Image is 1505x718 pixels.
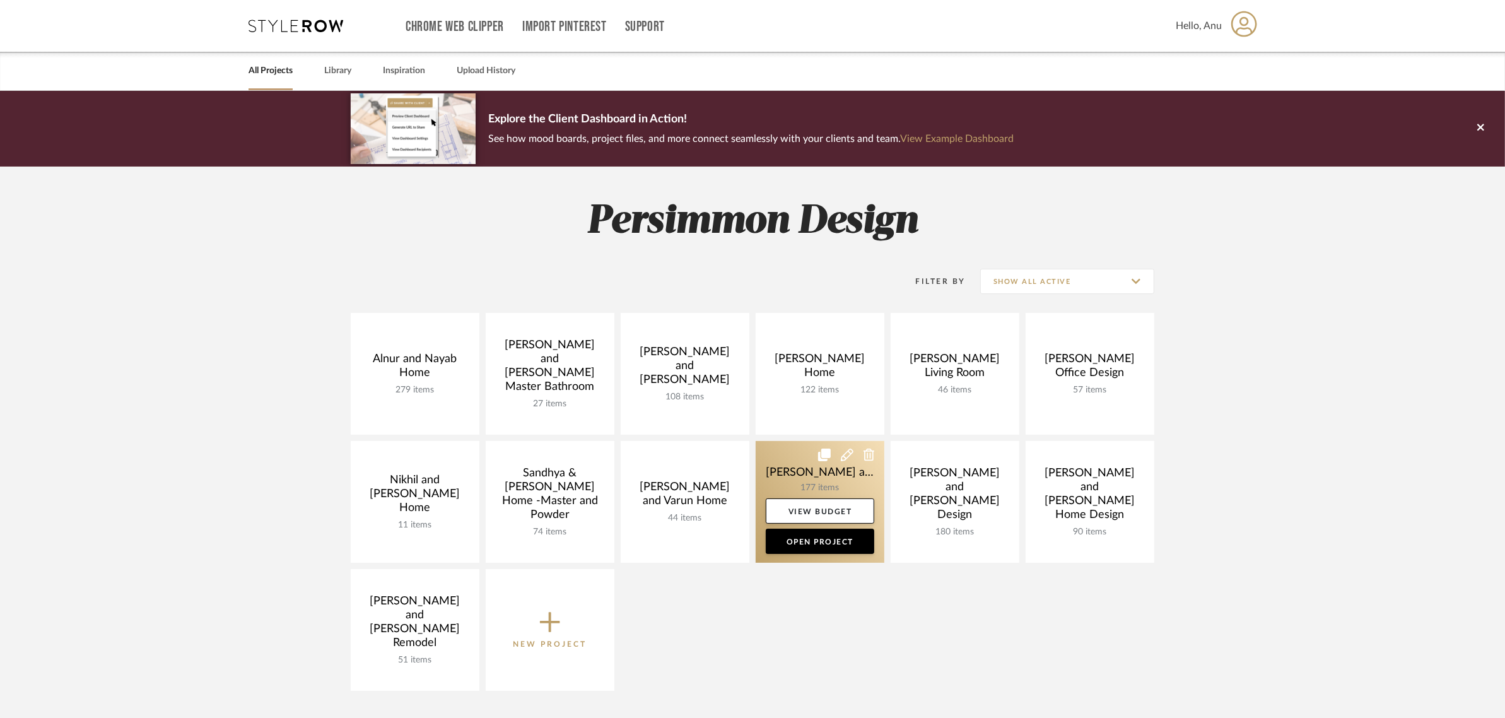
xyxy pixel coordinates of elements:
[496,466,604,527] div: Sandhya & [PERSON_NAME] Home -Master and Powder
[766,352,874,385] div: [PERSON_NAME] Home
[1036,352,1144,385] div: [PERSON_NAME] Office Design
[383,62,425,79] a: Inspiration
[488,110,1014,130] p: Explore the Client Dashboard in Action!
[298,198,1207,245] h2: Persimmon Design
[766,529,874,554] a: Open Project
[899,275,966,288] div: Filter By
[901,466,1009,527] div: [PERSON_NAME] and [PERSON_NAME] Design
[361,520,469,531] div: 11 items
[457,62,515,79] a: Upload History
[766,385,874,396] div: 122 items
[631,345,739,392] div: [PERSON_NAME] and [PERSON_NAME]
[631,480,739,513] div: [PERSON_NAME] and Varun Home
[361,352,469,385] div: Alnur and Nayab Home
[1036,385,1144,396] div: 57 items
[625,21,665,32] a: Support
[513,638,587,650] p: New Project
[361,655,469,666] div: 51 items
[488,130,1014,148] p: See how mood boards, project files, and more connect seamlessly with your clients and team.
[406,21,504,32] a: Chrome Web Clipper
[631,513,739,524] div: 44 items
[496,399,604,409] div: 27 items
[901,385,1009,396] div: 46 items
[351,93,476,163] img: d5d033c5-7b12-40c2-a960-1ecee1989c38.png
[901,352,1009,385] div: [PERSON_NAME] Living Room
[361,594,469,655] div: [PERSON_NAME] and [PERSON_NAME] Remodel
[249,62,293,79] a: All Projects
[1036,527,1144,538] div: 90 items
[901,527,1009,538] div: 180 items
[324,62,351,79] a: Library
[631,392,739,403] div: 108 items
[496,527,604,538] div: 74 items
[1176,18,1222,33] span: Hello, Anu
[1036,466,1144,527] div: [PERSON_NAME] and [PERSON_NAME] Home Design
[900,134,1014,144] a: View Example Dashboard
[486,569,614,691] button: New Project
[522,21,607,32] a: Import Pinterest
[496,338,604,399] div: [PERSON_NAME] and [PERSON_NAME] Master Bathroom
[361,473,469,520] div: Nikhil and [PERSON_NAME] Home
[361,385,469,396] div: 279 items
[766,498,874,524] a: View Budget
